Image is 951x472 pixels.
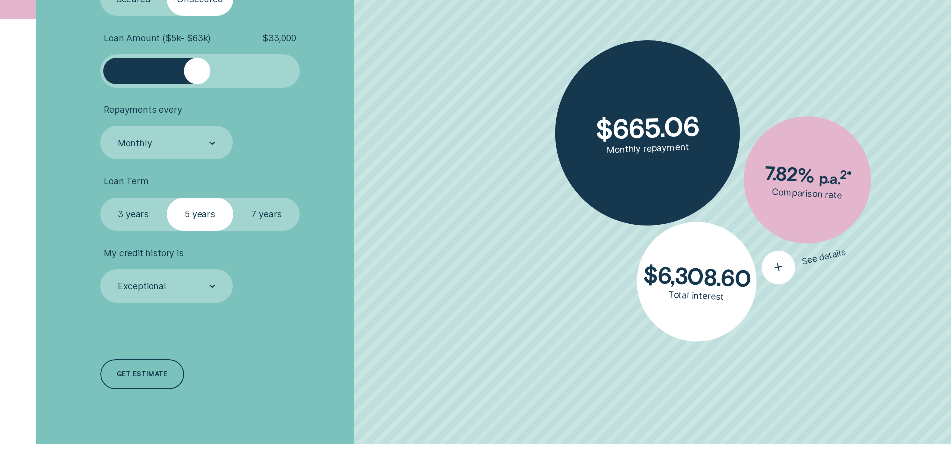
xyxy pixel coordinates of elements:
[167,198,233,231] label: 5 years
[104,33,211,44] span: Loan Amount ( $5k - $63k )
[100,198,167,231] label: 3 years
[100,359,184,389] a: Get estimate
[801,246,847,267] span: See details
[118,137,152,148] div: Monthly
[759,236,849,286] button: See details
[104,104,182,115] span: Repayments every
[104,176,148,187] span: Loan Term
[262,33,296,44] span: $ 33,000
[233,198,300,231] label: 7 years
[104,248,183,259] span: My credit history is
[118,281,166,292] div: Exceptional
